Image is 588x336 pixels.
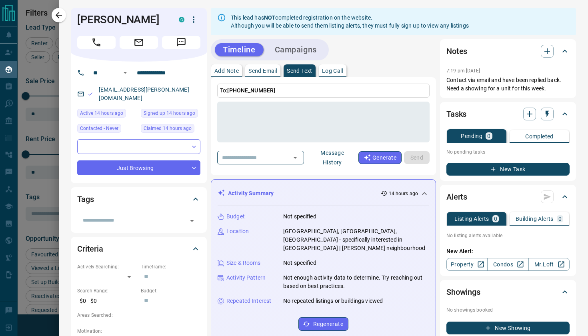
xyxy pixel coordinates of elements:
p: [GEOGRAPHIC_DATA], [GEOGRAPHIC_DATA], [GEOGRAPHIC_DATA] - specifically interested in [GEOGRAPHIC_... [283,227,429,252]
div: Showings [446,282,570,302]
p: Activity Summary [228,189,274,198]
p: No pending tasks [446,146,570,158]
p: No showings booked [446,306,570,314]
span: Call [77,36,116,49]
button: Generate [358,151,402,164]
span: [PHONE_NUMBER] [227,87,275,94]
p: 14 hours ago [389,190,418,197]
strong: NOT [264,14,275,21]
p: Actively Searching: [77,263,137,270]
div: Alerts [446,187,570,206]
p: Repeated Interest [226,297,271,305]
h2: Showings [446,286,480,298]
p: 0 [487,133,490,139]
button: Open [290,152,301,163]
div: This lead has completed registration on the website. Although you will be able to send them listi... [231,10,469,33]
button: New Showing [446,322,570,334]
p: Budget: [141,287,200,294]
a: Property [446,258,488,271]
p: Log Call [322,68,343,74]
p: Search Range: [77,287,137,294]
p: Motivation: [77,328,200,335]
p: Add Note [214,68,239,74]
p: Listing Alerts [454,216,489,222]
p: Activity Pattern [226,274,266,282]
p: Timeframe: [141,263,200,270]
h2: Criteria [77,242,103,255]
p: Location [226,227,249,236]
button: Regenerate [298,317,348,331]
p: Send Email [248,68,277,74]
p: 7:19 pm [DATE] [446,68,480,74]
p: 0 [558,216,562,222]
div: Notes [446,42,570,61]
button: Message History [306,146,358,169]
p: Not specified [283,212,316,221]
span: Message [162,36,200,49]
div: Tue Oct 14 2025 [141,109,200,120]
div: condos.ca [179,17,184,22]
div: Just Browsing [77,160,200,175]
p: Building Alerts [516,216,554,222]
a: Condos [487,258,528,271]
p: Not specified [283,259,316,267]
p: Size & Rooms [226,259,261,267]
p: New Alert: [446,247,570,256]
a: Mr.Loft [528,258,570,271]
button: Campaigns [267,43,325,56]
p: Areas Searched: [77,312,200,319]
a: [EMAIL_ADDRESS][PERSON_NAME][DOMAIN_NAME] [99,86,189,101]
span: Signed up 14 hours ago [144,109,195,117]
p: $0 - $0 [77,294,137,308]
div: Tags [77,190,200,209]
div: Criteria [77,239,200,258]
p: Pending [461,133,482,139]
p: Completed [525,134,554,139]
p: No repeated listings or buildings viewed [283,297,383,305]
div: Tue Oct 14 2025 [141,124,200,135]
button: Timeline [215,43,264,56]
span: Email [120,36,158,49]
p: 0 [494,216,497,222]
p: Contact via email and have been replied back. Need a showing for a unit for this week. [446,76,570,93]
h2: Tasks [446,108,466,120]
span: Contacted - Never [80,124,118,132]
p: No listing alerts available [446,232,570,239]
button: Open [120,68,130,78]
h2: Alerts [446,190,467,203]
p: Budget [226,212,245,221]
p: Send Text [287,68,312,74]
p: To: [217,84,430,98]
div: Activity Summary14 hours ago [218,186,429,201]
h1: [PERSON_NAME] [77,13,167,26]
p: Not enough activity data to determine. Try reaching out based on best practices. [283,274,429,290]
h2: Tags [77,193,94,206]
button: New Task [446,163,570,176]
button: Open [186,215,198,226]
span: Active 14 hours ago [80,109,123,117]
span: Claimed 14 hours ago [144,124,192,132]
div: Tasks [446,104,570,124]
svg: Email Valid [88,91,93,97]
div: Tue Oct 14 2025 [77,109,137,120]
h2: Notes [446,45,467,58]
